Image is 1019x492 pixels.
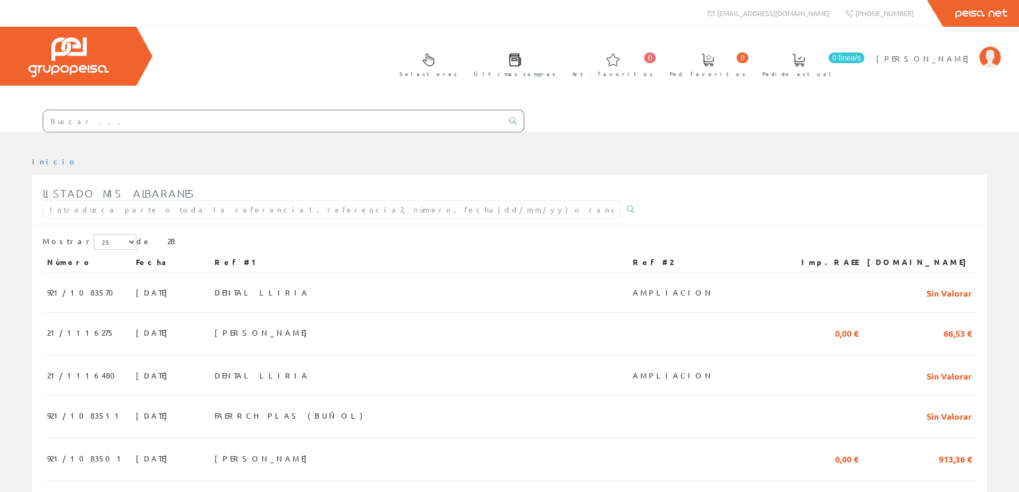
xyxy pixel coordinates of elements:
span: Ped. favoritos [670,69,746,79]
span: AMPLIACION [633,283,714,301]
span: Selectores [400,69,457,79]
span: AMPLIACION [633,366,714,384]
span: 66,53 € [944,323,972,342]
span: DENTAL LLIRIA [214,366,309,384]
input: Introduzca parte o toda la referencia1, referencia2, número, fecha(dd/mm/yy) o rango de fechas(dd... [43,200,620,218]
span: [DATE] [136,283,173,301]
span: 0,00 € [835,323,859,342]
span: Últimas compras [474,69,556,79]
span: [PERSON_NAME] [214,449,312,467]
span: Sin Valorar [926,406,972,425]
th: Ref #2 [629,253,783,272]
span: 21/1116480 [47,366,121,384]
span: 921/1083570 [47,283,120,301]
span: 921/1083501 [47,449,126,467]
span: [DATE] [136,366,173,384]
th: Fecha [132,253,210,272]
span: Listado mis albaranes [43,187,195,200]
span: 0 [737,52,748,63]
span: 921/1083511 [47,406,124,425]
img: Grupo Peisa [28,37,109,77]
th: [DOMAIN_NAME] [863,253,976,272]
span: [EMAIL_ADDRESS][DOMAIN_NAME] [717,9,829,18]
span: [PERSON_NAME] [876,53,974,64]
div: de 28 [43,234,976,253]
span: 21/1116275 [47,323,114,342]
th: Número [43,253,132,272]
label: Mostrar [43,234,136,250]
span: [DATE] [136,323,173,342]
select: Mostrar [94,234,136,250]
span: [DATE] [136,406,173,425]
th: Imp.RAEE [783,253,863,272]
span: [PERSON_NAME] [214,323,312,342]
span: 0,00 € [835,449,859,467]
th: Ref #1 [210,253,629,272]
span: [PHONE_NUMBER] [855,9,914,18]
span: Sin Valorar [926,283,972,301]
a: Inicio [32,156,78,166]
a: Selectores [389,44,463,84]
span: Art. favoritos [572,69,653,79]
span: [DATE] [136,449,173,467]
a: Últimas compras [463,44,561,84]
span: 913,36 € [939,449,972,467]
span: FAERRCH PLAS (BUÑOL) [214,406,363,425]
span: 0 [644,52,656,63]
span: 0 línea/s [829,52,864,63]
a: [PERSON_NAME] [876,44,1001,55]
span: Sin Valorar [926,366,972,384]
input: Buscar ... [43,110,503,132]
span: DENTAL LLIRIA [214,283,309,301]
span: Pedido actual [762,69,835,79]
